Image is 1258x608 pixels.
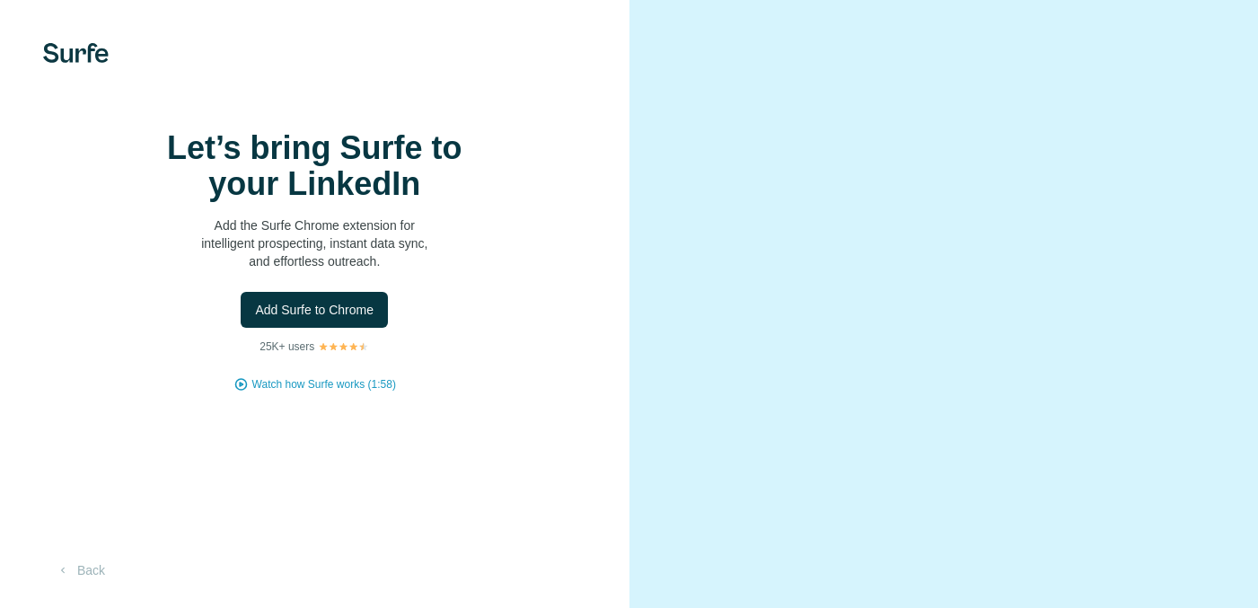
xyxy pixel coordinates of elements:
img: Rating Stars [318,341,369,352]
p: Add the Surfe Chrome extension for intelligent prospecting, instant data sync, and effortless out... [135,216,494,270]
button: Back [43,554,118,586]
img: Surfe's logo [43,43,109,63]
span: Add Surfe to Chrome [255,301,374,319]
h1: Let’s bring Surfe to your LinkedIn [135,130,494,202]
button: Add Surfe to Chrome [241,292,388,328]
button: Watch how Surfe works (1:58) [252,376,396,392]
p: 25K+ users [260,339,314,355]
